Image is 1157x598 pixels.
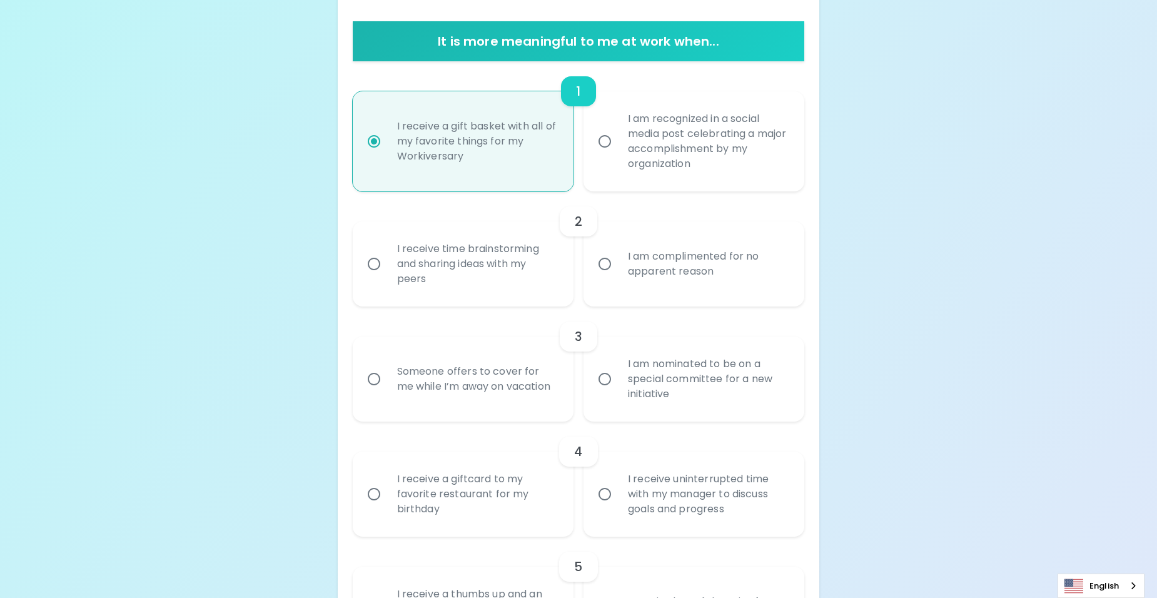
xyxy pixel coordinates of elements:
h6: 1 [576,81,580,101]
div: I am complimented for no apparent reason [618,234,797,294]
div: I receive time brainstorming and sharing ideas with my peers [387,226,567,302]
a: English [1058,574,1144,597]
div: Someone offers to cover for me while I’m away on vacation [387,349,567,409]
div: Language [1058,574,1144,598]
div: choice-group-check [353,61,805,191]
div: I receive a giftcard to my favorite restaurant for my birthday [387,457,567,532]
div: choice-group-check [353,307,805,422]
h6: It is more meaningful to me at work when... [358,31,800,51]
h6: 5 [574,557,582,577]
h6: 3 [575,327,582,347]
div: choice-group-check [353,191,805,307]
h6: 2 [575,211,582,231]
div: choice-group-check [353,422,805,537]
div: I am nominated to be on a special committee for a new initiative [618,342,797,417]
h6: 4 [574,442,582,462]
div: I am recognized in a social media post celebrating a major accomplishment by my organization [618,96,797,186]
aside: Language selected: English [1058,574,1144,598]
div: I receive a gift basket with all of my favorite things for my Workiversary [387,104,567,179]
div: I receive uninterrupted time with my manager to discuss goals and progress [618,457,797,532]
